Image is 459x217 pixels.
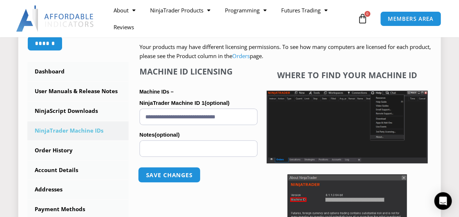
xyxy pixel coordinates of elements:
[139,129,257,140] label: Notes
[106,2,356,35] nav: Menu
[27,161,129,180] a: Account Details
[204,100,229,106] span: (optional)
[347,8,379,29] a: 0
[139,66,257,76] h4: Machine ID Licensing
[106,2,143,19] a: About
[27,62,129,81] a: Dashboard
[27,141,129,160] a: Order History
[139,43,431,60] span: Your products may have different licensing permissions. To see how many computers are licensed fo...
[138,167,200,183] button: Save changes
[267,91,428,163] img: Screenshot 2025-01-17 1155544 | Affordable Indicators – NinjaTrader
[218,2,274,19] a: Programming
[388,16,433,22] span: MEMBERS AREA
[380,11,441,26] a: MEMBERS AREA
[27,180,129,199] a: Addresses
[232,52,250,60] a: Orders
[16,5,95,32] img: LogoAI | Affordable Indicators – NinjaTrader
[154,132,179,138] span: (optional)
[27,121,129,140] a: NinjaTrader Machine IDs
[143,2,218,19] a: NinjaTrader Products
[434,192,452,210] div: Open Intercom Messenger
[139,89,173,95] strong: Machine IDs –
[267,70,428,80] h4: Where to find your Machine ID
[274,2,335,19] a: Futures Trading
[139,98,257,108] label: NinjaTrader Machine ID 1
[27,102,129,121] a: NinjaScript Downloads
[364,11,370,17] span: 0
[27,82,129,101] a: User Manuals & Release Notes
[106,19,141,35] a: Reviews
